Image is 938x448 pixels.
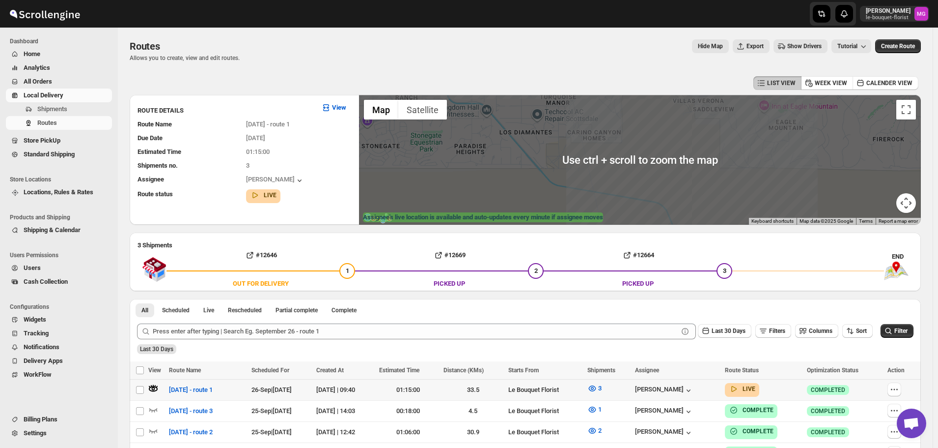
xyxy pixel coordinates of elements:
div: PICKED UP [622,279,654,289]
span: Home [24,50,40,58]
span: 3 [246,162,249,169]
button: All routes [136,303,154,317]
button: CALENDER VIEW [853,76,918,90]
span: Map data ©2025 Google [800,218,853,224]
p: [PERSON_NAME] [866,7,910,15]
span: 01:15:00 [246,148,270,155]
span: Route Name [169,367,201,374]
button: Filter [881,324,913,338]
span: Hide Map [698,42,723,50]
div: Le Bouquet Florist [508,427,581,437]
span: Distance (KMs) [443,367,484,374]
div: 4.5 [443,406,502,416]
button: Locations, Rules & Rates [6,185,112,199]
span: Settings [24,429,47,437]
button: Settings [6,426,112,440]
button: WorkFlow [6,368,112,382]
button: [DATE] - route 3 [163,403,219,419]
span: 2 [534,267,538,274]
button: 1 [581,402,607,418]
span: View [148,367,161,374]
span: WEEK VIEW [815,79,847,87]
a: Open this area in Google Maps (opens a new window) [361,212,394,225]
div: [DATE] | 09:40 [316,385,373,395]
span: 3 [598,385,602,392]
a: Report a map error [879,218,918,224]
div: Le Bouquet Florist [508,406,581,416]
img: ScrollEngine [8,1,82,26]
span: [DATE] [246,134,265,142]
button: Shipping & Calendar [6,223,112,237]
text: MG [917,11,926,17]
button: WEEK VIEW [801,76,853,90]
span: Last 30 Days [140,346,173,353]
span: 25-Sep | [DATE] [251,407,292,415]
button: Billing Plans [6,413,112,426]
div: PICKED UP [434,279,465,289]
button: [PERSON_NAME] [635,407,693,417]
button: Tracking [6,327,112,340]
span: Route status [138,190,173,198]
button: Home [6,47,112,61]
button: Sort [842,324,873,338]
span: [DATE] - route 1 [169,385,213,395]
div: [PERSON_NAME] [635,428,693,438]
span: Scheduled For [251,367,289,374]
span: Delivery Apps [24,357,63,364]
b: #12664 [633,251,654,259]
button: Analytics [6,61,112,75]
span: Shipments [587,367,615,374]
button: 2 [581,423,607,439]
button: Filters [755,324,791,338]
span: Complete [331,306,357,314]
span: [DATE] - route 1 [246,120,290,128]
span: Configurations [10,303,113,311]
button: Widgets [6,313,112,327]
button: Notifications [6,340,112,354]
button: Last 30 Days [698,324,751,338]
span: Rescheduled [228,306,262,314]
span: COMPLETED [811,407,845,415]
span: Route Status [725,367,759,374]
button: LIVE [729,384,755,394]
div: 00:18:00 [379,406,438,416]
span: 1 [346,267,349,274]
button: Create Route [875,39,921,53]
button: Routes [6,116,112,130]
div: [PERSON_NAME] [246,176,304,185]
img: Google [361,212,394,225]
span: Last 30 Days [712,328,745,334]
p: le-bouquet-florist [866,15,910,21]
button: All Orders [6,75,112,89]
button: Tutorial [831,39,871,53]
span: Locations, Rules & Rates [24,188,93,196]
span: Due Date [138,134,163,142]
button: 3 [581,381,607,396]
div: END [892,252,921,262]
span: WorkFlow [24,371,52,378]
button: Map action label [692,39,729,53]
span: All [141,306,148,314]
button: LIVE [250,190,276,200]
span: Assignee [635,367,659,374]
span: Routes [130,40,160,52]
b: LIVE [743,386,755,392]
button: Show Drivers [773,39,828,53]
button: #12669 [355,247,544,263]
button: LIST VIEW [753,76,801,90]
span: 25-Sep | [DATE] [251,428,292,436]
span: LIST VIEW [767,79,796,87]
b: View [332,104,346,111]
span: Estimated Time [379,367,419,374]
div: [PERSON_NAME] [635,386,693,395]
label: Assignee's live location is available and auto-updates every minute if assignee moves [363,212,603,222]
span: Sort [856,328,867,334]
span: Scheduled [162,306,190,314]
span: Columns [809,328,832,334]
span: Tutorial [837,43,857,50]
span: 1 [598,406,602,413]
div: 01:15:00 [379,385,438,395]
button: COMPLETE [729,405,773,415]
span: 3 [723,267,726,274]
span: Partial complete [276,306,318,314]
